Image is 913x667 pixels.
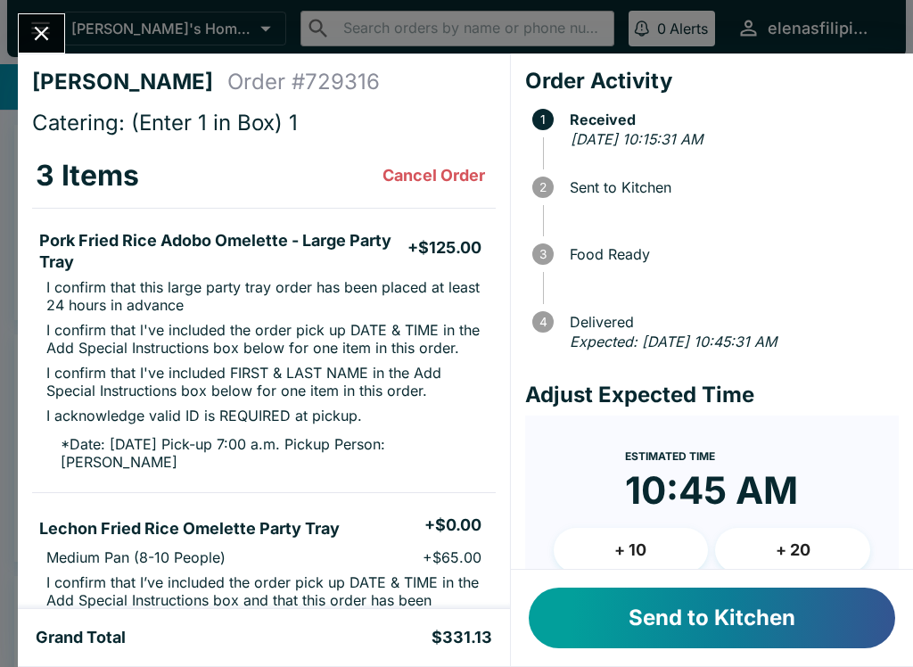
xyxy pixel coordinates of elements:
p: Medium Pan (8-10 People) [46,548,226,566]
h4: Order Activity [525,68,899,95]
h5: $331.13 [432,627,492,648]
text: 1 [540,112,546,127]
text: 3 [539,247,547,261]
em: Expected: [DATE] 10:45:31 AM [570,333,777,350]
p: + $65.00 [423,548,481,566]
span: Received [561,111,899,128]
p: I confirm that this large party tray order has been placed at least 24 hours in advance [46,278,481,314]
text: 2 [539,180,547,194]
em: [DATE] 10:15:31 AM [571,130,703,148]
h5: Lechon Fried Rice Omelette Party Tray [39,518,340,539]
h5: Grand Total [36,627,126,648]
span: Estimated Time [625,449,715,463]
button: Send to Kitchen [529,588,895,648]
button: Close [19,14,64,53]
span: Food Ready [561,246,899,262]
button: + 20 [715,528,870,572]
text: 4 [539,315,547,329]
p: * Date: [DATE] Pick-up 7:00 a.m. Pickup Person: [PERSON_NAME] [46,435,481,471]
p: I confirm that I’ve included the order pick up DATE & TIME in the Add Special Instructions box an... [46,573,481,627]
h5: + $125.00 [407,237,481,259]
button: + 10 [554,528,709,572]
p: I confirm that I've included FIRST & LAST NAME in the Add Special Instructions box below for one ... [46,364,481,399]
h4: [PERSON_NAME] [32,69,227,95]
h3: 3 Items [36,158,139,194]
p: I acknowledge valid ID is REQUIRED at pickup. [46,407,362,424]
span: Delivered [561,314,899,330]
time: 10:45 AM [625,467,798,514]
span: Sent to Kitchen [561,179,899,195]
h5: Pork Fried Rice Adobo Omelette - Large Party Tray [39,230,407,273]
button: Cancel Order [375,158,492,194]
h4: Adjust Expected Time [525,382,899,408]
p: I confirm that l've included the order pick up DATE & TIME in the Add Special Instructions box be... [46,321,481,357]
h5: + $0.00 [424,515,481,536]
span: Catering: (Enter 1 in Box) 1 [32,110,298,136]
h4: Order # 729316 [227,69,380,95]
